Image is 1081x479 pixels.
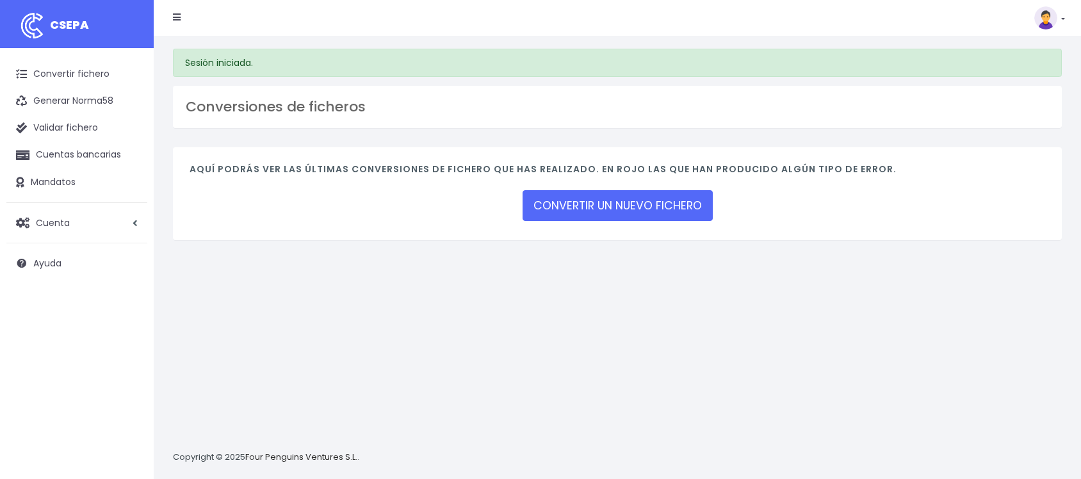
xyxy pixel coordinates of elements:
h3: Conversiones de ficheros [186,99,1049,115]
span: CSEPA [50,17,89,33]
a: Ayuda [6,250,147,277]
h4: Aquí podrás ver las últimas conversiones de fichero que has realizado. En rojo las que han produc... [190,164,1045,181]
a: Cuentas bancarias [6,142,147,168]
img: profile [1034,6,1057,29]
a: Validar fichero [6,115,147,142]
span: Ayuda [33,257,61,270]
a: Four Penguins Ventures S.L. [245,451,357,463]
a: Mandatos [6,169,147,196]
p: Copyright © 2025 . [173,451,359,464]
div: Sesión iniciada. [173,49,1062,77]
span: Cuenta [36,216,70,229]
a: Convertir fichero [6,61,147,88]
a: CONVERTIR UN NUEVO FICHERO [523,190,713,221]
img: logo [16,10,48,42]
a: Generar Norma58 [6,88,147,115]
a: Cuenta [6,209,147,236]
